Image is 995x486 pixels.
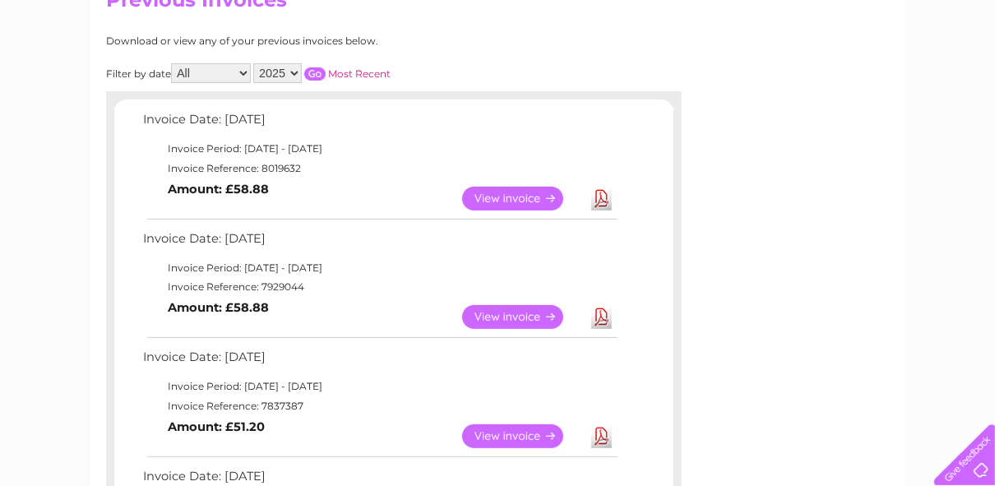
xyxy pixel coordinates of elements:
[168,182,269,197] b: Amount: £58.88
[139,228,620,258] td: Invoice Date: [DATE]
[35,43,118,93] img: logo.png
[685,8,798,29] a: 0333 014 3131
[462,187,583,211] a: View
[793,70,842,82] a: Telecoms
[706,70,737,82] a: Water
[886,70,926,82] a: Contact
[110,9,887,80] div: Clear Business is a trading name of Verastar Limited (registered in [GEOGRAPHIC_DATA] No. 3667643...
[852,70,876,82] a: Blog
[591,187,612,211] a: Download
[139,396,620,416] td: Invoice Reference: 7837387
[591,305,612,329] a: Download
[168,419,265,434] b: Amount: £51.20
[139,109,620,139] td: Invoice Date: [DATE]
[139,346,620,377] td: Invoice Date: [DATE]
[462,424,583,448] a: View
[941,70,979,82] a: Log out
[328,67,391,80] a: Most Recent
[139,139,620,159] td: Invoice Period: [DATE] - [DATE]
[168,300,269,315] b: Amount: £58.88
[106,35,538,47] div: Download or view any of your previous invoices below.
[139,277,620,297] td: Invoice Reference: 7929044
[591,424,612,448] a: Download
[139,159,620,178] td: Invoice Reference: 8019632
[462,305,583,329] a: View
[747,70,783,82] a: Energy
[139,377,620,396] td: Invoice Period: [DATE] - [DATE]
[106,63,538,83] div: Filter by date
[139,258,620,278] td: Invoice Period: [DATE] - [DATE]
